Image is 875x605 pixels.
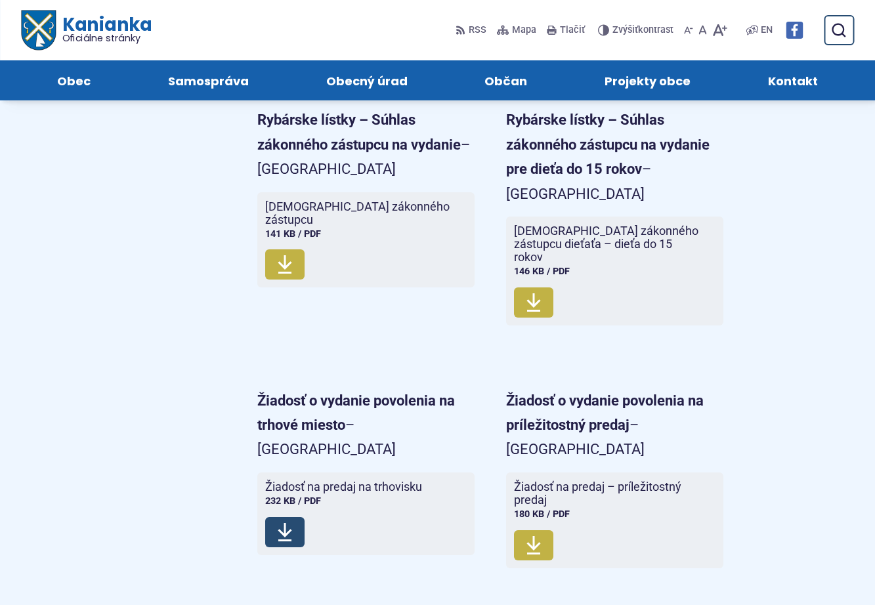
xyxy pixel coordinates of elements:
a: Kontakt [742,60,843,100]
span: Samospráva [168,60,249,100]
span: Žiadosť na predaj na trhovisku [265,480,422,493]
span: Kontakt [768,60,818,100]
a: Mapa [494,16,539,44]
a: Samospráva [142,60,274,100]
p: – [GEOGRAPHIC_DATA] [506,108,723,206]
button: Zvýšiťkontrast [598,16,676,44]
p: – [GEOGRAPHIC_DATA] [257,108,475,181]
span: 146 KB / PDF [514,266,570,277]
button: Tlačiť [544,16,587,44]
a: RSS [456,16,489,44]
span: 180 KB / PDF [514,509,570,520]
span: RSS [469,22,486,38]
a: Žiadosť na predaj na trhovisku232 KB / PDF [257,472,475,555]
img: Prejsť na Facebook stránku [786,22,803,39]
span: Zvýšiť [612,24,638,35]
button: Nastaviť pôvodnú veľkosť písma [696,16,710,44]
span: Žiadosť na predaj – príležitostný predaj [514,480,700,507]
span: Obec [57,60,91,100]
span: Obecný úrad [326,60,408,100]
span: Mapa [512,22,536,38]
span: 232 KB / PDF [265,495,321,507]
a: Občan [459,60,553,100]
span: 141 KB / PDF [265,228,321,240]
a: Žiadosť na predaj – príležitostný predaj180 KB / PDF [506,472,723,568]
strong: Rybárske lístky – Súhlas zákonného zástupcu na vydanie pre dieťa do 15 rokov [506,112,710,177]
span: Občan [484,60,527,100]
a: [DEMOGRAPHIC_DATA] zákonného zástupcu dieťaťa – dieťa do 15 rokov146 KB / PDF [506,217,723,325]
p: – [GEOGRAPHIC_DATA] [257,388,475,462]
span: kontrast [612,25,673,36]
span: [DEMOGRAPHIC_DATA] zákonného zástupcu dieťaťa – dieťa do 15 rokov [514,224,700,263]
a: Projekty obce [579,60,716,100]
span: [DEMOGRAPHIC_DATA] zákonného zástupcu [265,200,451,226]
strong: Žiadosť o vydanie povolenia na trhové miesto [257,392,455,433]
span: Kanianka [55,16,151,43]
a: EN [758,22,775,38]
a: Obec [32,60,116,100]
a: [DEMOGRAPHIC_DATA] zákonného zástupcu141 KB / PDF [257,192,475,287]
p: – [GEOGRAPHIC_DATA] [506,388,723,462]
span: Tlačiť [560,25,585,36]
strong: Žiadosť o vydanie povolenia na príležitostný predaj [506,392,704,433]
span: EN [761,22,773,38]
span: Oficiálne stránky [62,33,152,43]
strong: Rybárske lístky – Súhlas zákonného zástupcu na vydanie [257,112,461,152]
button: Zmenšiť veľkosť písma [681,16,696,44]
a: Obecný úrad [301,60,433,100]
img: Prejsť na domovskú stránku [21,10,55,51]
span: Projekty obce [605,60,691,100]
button: Zväčšiť veľkosť písma [710,16,730,44]
a: Logo Kanianka, prejsť na domovskú stránku. [21,10,152,51]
